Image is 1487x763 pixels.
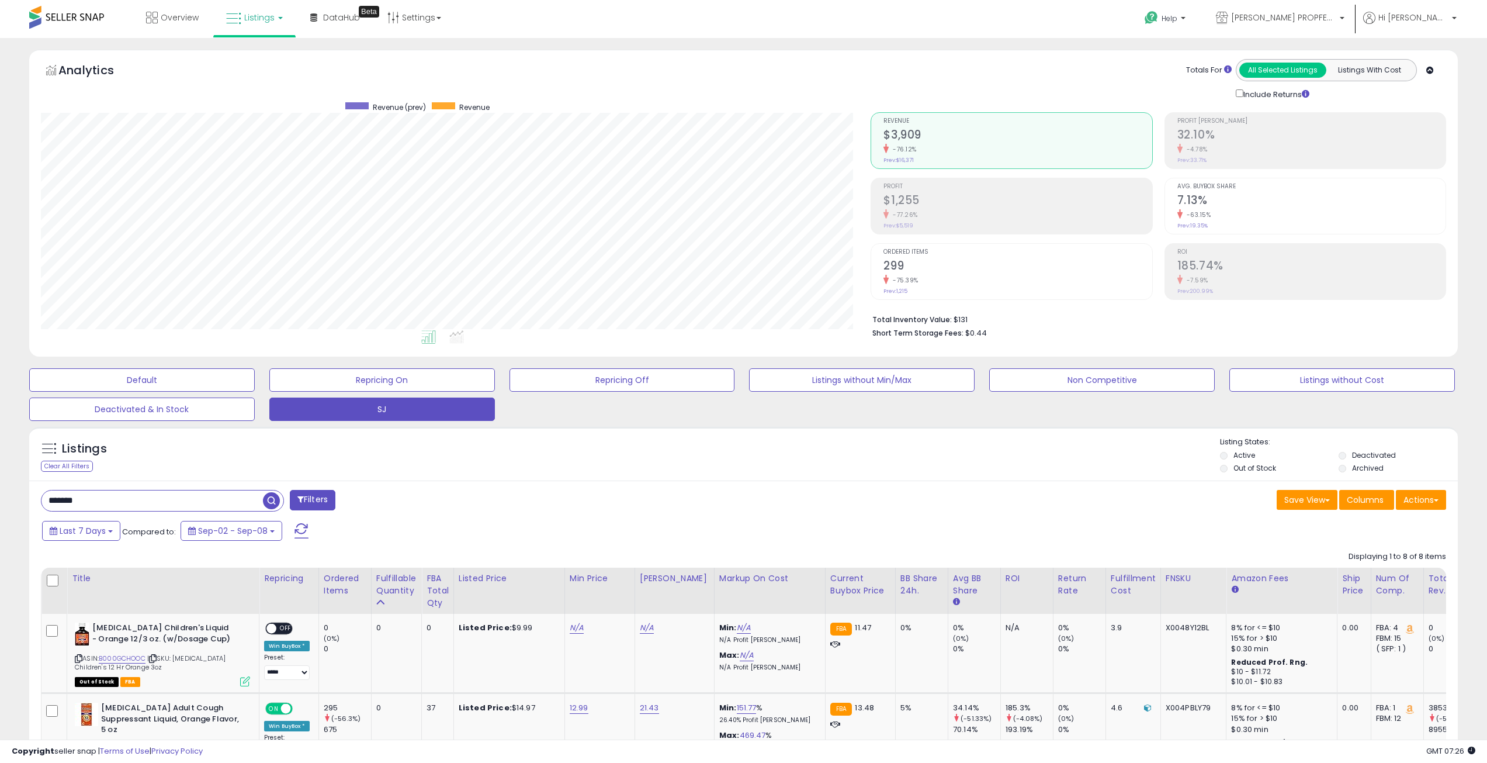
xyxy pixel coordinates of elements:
[75,654,226,671] span: | SKU: [MEDICAL_DATA] Children's 12 Hr Orange 3oz
[92,623,234,647] b: [MEDICAL_DATA] Children's Liquid - Orange 12/3 oz. (w/Dosage Cup)
[1231,572,1332,585] div: Amazon Fees
[324,572,366,597] div: Ordered Items
[1326,63,1413,78] button: Listings With Cost
[1111,703,1152,713] div: 4.6
[1166,572,1222,585] div: FNSKU
[1058,724,1105,735] div: 0%
[1339,490,1394,510] button: Columns
[120,677,140,687] span: FBA
[1426,745,1475,757] span: 2025-09-17 07:26 GMT
[961,714,992,723] small: (-51.33%)
[509,368,735,392] button: Repricing Off
[427,623,445,633] div: 0
[953,623,1000,633] div: 0%
[1233,463,1276,473] label: Out of Stock
[640,572,709,585] div: [PERSON_NAME]
[324,703,371,713] div: 295
[264,654,310,680] div: Preset:
[719,664,816,672] p: N/A Profit [PERSON_NAME]
[264,572,314,585] div: Repricing
[1376,713,1415,724] div: FBM: 12
[1342,623,1361,633] div: 0.00
[719,702,737,713] b: Min:
[1177,128,1446,144] h2: 32.10%
[1231,644,1328,654] div: $0.30 min
[459,572,560,585] div: Listed Price
[29,398,255,421] button: Deactivated & In Stock
[737,702,757,714] a: 151.77
[161,12,199,23] span: Overview
[883,222,913,229] small: Prev: $5,519
[331,714,361,723] small: (-56.3%)
[1347,494,1384,506] span: Columns
[264,641,310,651] div: Win BuyBox *
[640,702,659,714] a: 21.43
[1006,703,1053,713] div: 185.3%
[269,368,495,392] button: Repricing On
[830,623,852,636] small: FBA
[1166,623,1218,633] div: X0048Y12BL
[1342,703,1361,713] div: 0.00
[1058,703,1105,713] div: 0%
[269,398,495,421] button: SJ
[1177,194,1446,209] h2: 7.13%
[749,368,975,392] button: Listings without Min/Max
[883,128,1152,144] h2: $3,909
[740,650,754,661] a: N/A
[953,724,1000,735] div: 70.14%
[1162,13,1177,23] span: Help
[1227,87,1323,101] div: Include Returns
[459,622,512,633] b: Listed Price:
[324,634,340,643] small: (0%)
[883,259,1152,275] h2: 299
[855,622,871,633] span: 11.47
[323,12,360,23] span: DataHub
[1352,450,1396,460] label: Deactivated
[75,677,119,687] span: All listings that are currently out of stock and unavailable for purchase on Amazon
[1177,157,1207,164] small: Prev: 33.71%
[953,634,969,643] small: (0%)
[883,157,914,164] small: Prev: $16,371
[719,716,816,724] p: 26.40% Profit [PERSON_NAME]
[1429,724,1476,735] div: 8955.19
[376,572,417,597] div: Fulfillable Quantity
[42,521,120,541] button: Last 7 Days
[1006,572,1048,585] div: ROI
[1349,551,1446,562] div: Displaying 1 to 8 of 8 items
[1231,657,1308,667] b: Reduced Prof. Rng.
[1231,667,1328,677] div: $10 - $11.72
[883,194,1152,209] h2: $1,255
[264,721,310,731] div: Win BuyBox *
[1378,12,1448,23] span: Hi [PERSON_NAME]
[1231,585,1238,595] small: Amazon Fees.
[376,623,413,633] div: 0
[198,525,268,537] span: Sep-02 - Sep-08
[1231,713,1328,724] div: 15% for > $10
[1135,2,1197,38] a: Help
[889,145,917,154] small: -76.12%
[1220,437,1458,448] p: Listing States:
[324,724,371,735] div: 675
[1183,210,1211,219] small: -63.15%
[1429,644,1476,654] div: 0
[324,644,371,654] div: 0
[151,745,203,757] a: Privacy Policy
[266,704,281,714] span: ON
[1058,644,1105,654] div: 0%
[1376,633,1415,644] div: FBM: 15
[459,702,512,713] b: Listed Price:
[883,249,1152,256] span: Ordered Items
[1166,703,1218,713] div: X004PBLY79
[75,623,250,685] div: ASIN:
[62,441,107,457] h5: Listings
[1229,368,1455,392] button: Listings without Cost
[1239,63,1326,78] button: All Selected Listings
[359,6,379,18] div: Tooltip anchor
[1233,450,1255,460] label: Active
[41,461,93,472] div: Clear All Filters
[900,572,943,597] div: BB Share 24h.
[989,368,1215,392] button: Non Competitive
[719,650,740,661] b: Max:
[883,118,1152,125] span: Revenue
[1177,259,1446,275] h2: 185.74%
